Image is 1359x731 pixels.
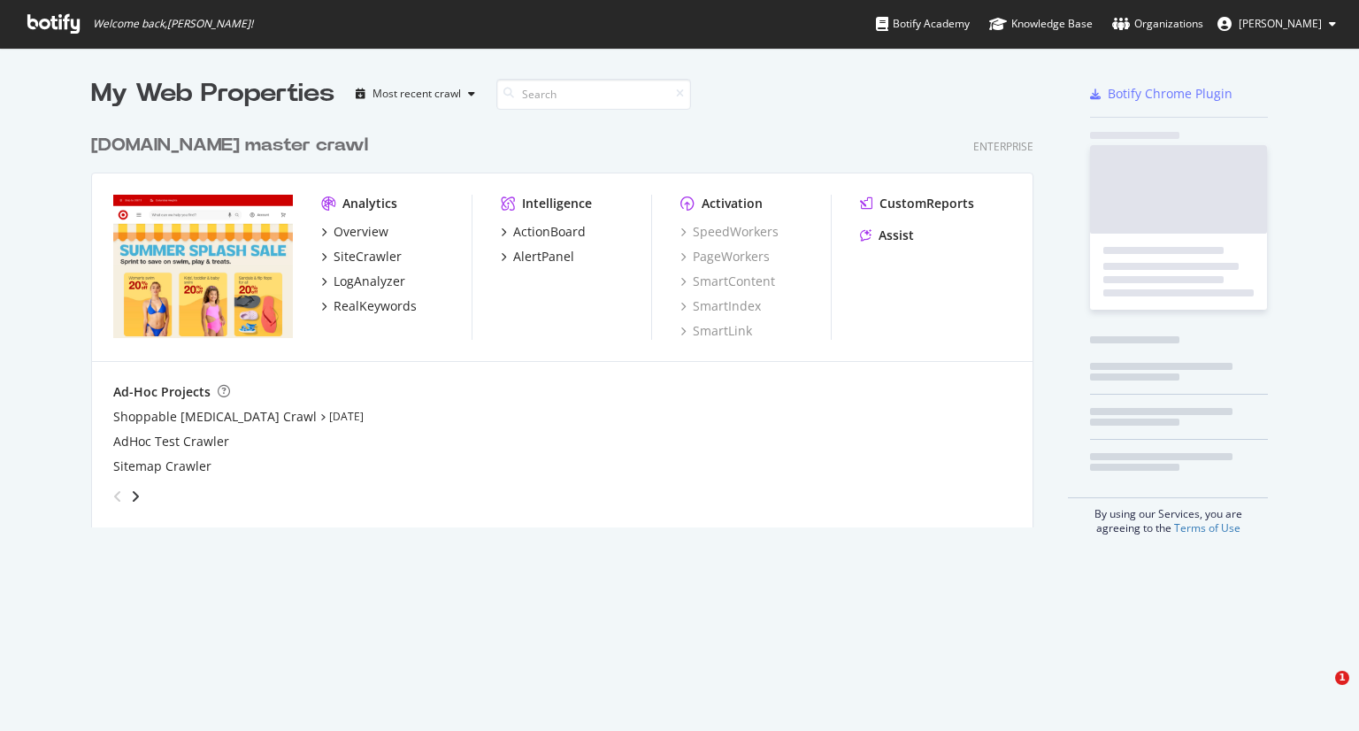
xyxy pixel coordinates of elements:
a: [DATE] [329,409,364,424]
div: Analytics [342,195,397,212]
input: Search [496,79,691,110]
div: Botify Chrome Plugin [1108,85,1232,103]
a: Assist [860,227,914,244]
button: [PERSON_NAME] [1203,10,1350,38]
a: Overview [321,223,388,241]
a: CustomReports [860,195,974,212]
div: angle-left [106,482,129,511]
a: SmartContent [680,273,775,290]
a: LogAnalyzer [321,273,405,290]
a: Sitemap Crawler [113,458,211,475]
a: Shoppable [MEDICAL_DATA] Crawl [113,408,317,426]
div: CustomReports [879,195,974,212]
a: Terms of Use [1174,520,1240,535]
span: 1 [1335,671,1349,685]
div: By using our Services, you are agreeing to the [1068,497,1268,535]
span: Welcome back, [PERSON_NAME] ! [93,17,253,31]
a: AdHoc Test Crawler [113,433,229,450]
div: [DOMAIN_NAME] master crawl [91,133,368,158]
div: grid [91,112,1048,527]
div: Overview [334,223,388,241]
div: Enterprise [973,139,1033,154]
button: Most recent crawl [349,80,482,108]
div: Ad-Hoc Projects [113,383,211,401]
div: LogAnalyzer [334,273,405,290]
div: ActionBoard [513,223,586,241]
div: Assist [879,227,914,244]
a: [DOMAIN_NAME] master crawl [91,133,375,158]
iframe: Intercom live chat [1299,671,1341,713]
a: RealKeywords [321,297,417,315]
img: www.target.com [113,195,293,338]
div: Botify Academy [876,15,970,33]
div: Intelligence [522,195,592,212]
a: PageWorkers [680,248,770,265]
div: My Web Properties [91,76,334,112]
div: SiteCrawler [334,248,402,265]
a: ActionBoard [501,223,586,241]
a: SpeedWorkers [680,223,779,241]
div: RealKeywords [334,297,417,315]
a: SmartIndex [680,297,761,315]
div: Organizations [1112,15,1203,33]
div: Knowledge Base [989,15,1093,33]
a: SiteCrawler [321,248,402,265]
div: AlertPanel [513,248,574,265]
div: angle-right [129,488,142,505]
a: Botify Chrome Plugin [1090,85,1232,103]
a: SmartLink [680,322,752,340]
span: Chandana Yandamuri [1239,16,1322,31]
a: AlertPanel [501,248,574,265]
div: Most recent crawl [372,88,461,99]
div: Activation [702,195,763,212]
